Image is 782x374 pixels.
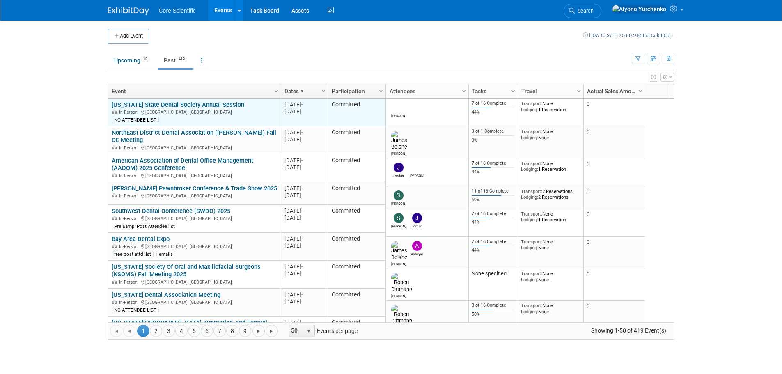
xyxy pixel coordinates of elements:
[583,237,645,269] td: 0
[284,242,324,249] div: [DATE]
[521,211,542,217] span: Transport:
[583,99,645,126] td: 0
[110,325,122,337] a: Go to the first page
[112,319,267,334] a: [US_STATE][GEOGRAPHIC_DATA], Cremation, and Funeral Association (FCCFA) Convention & Tradeshow
[284,84,323,98] a: Dates
[328,317,385,344] td: Committed
[472,211,514,217] div: 7 of 16 Complete
[112,278,277,285] div: [GEOGRAPHIC_DATA], [GEOGRAPHIC_DATA]
[574,84,583,96] a: Column Settings
[112,110,117,114] img: In-Person Event
[112,108,277,115] div: [GEOGRAPHIC_DATA], [GEOGRAPHIC_DATA]
[472,239,514,245] div: 7 of 16 Complete
[252,325,265,337] a: Go to the next page
[284,157,324,164] div: [DATE]
[175,325,188,337] a: 4
[112,223,177,229] div: Pre &amp; Post Attendee list
[289,325,303,337] span: 50
[112,243,277,250] div: [GEOGRAPHIC_DATA], [GEOGRAPHIC_DATA]
[378,88,384,94] span: Column Settings
[583,186,645,209] td: 0
[301,264,303,270] span: -
[112,129,276,144] a: NorthEast District Dental Association ([PERSON_NAME]) Fall CE Meeting
[521,161,580,172] div: None 1 Reservation
[521,101,580,112] div: None 1 Reservation
[583,325,674,336] span: Showing 1-50 of 419 Event(s)
[472,161,514,166] div: 7 of 16 Complete
[472,138,514,143] div: 0%
[521,194,538,200] span: Lodging:
[564,4,601,18] a: Search
[305,328,312,335] span: select
[159,7,196,14] span: Core Scientific
[239,325,251,337] a: 9
[394,213,404,223] img: Sam Robinson
[301,101,303,108] span: -
[521,128,580,140] div: None None
[510,88,516,94] span: Column Settings
[521,166,538,172] span: Lodging:
[472,188,514,194] div: 11 of 16 Complete
[472,312,514,317] div: 50%
[521,135,538,140] span: Lodging:
[472,248,514,253] div: 44%
[284,298,324,305] div: [DATE]
[119,110,140,115] span: In-Person
[391,273,412,292] img: Robert Dittmann
[459,84,468,96] a: Column Settings
[301,236,303,242] span: -
[284,214,324,221] div: [DATE]
[284,164,324,171] div: [DATE]
[301,129,303,135] span: -
[583,209,645,237] td: 0
[176,56,187,62] span: 419
[320,88,327,94] span: Column Settings
[521,303,580,314] div: None None
[521,271,580,282] div: None None
[112,244,117,248] img: In-Person Event
[112,157,253,172] a: American Association of Dental Office Management (AADOM) 2025 Conference
[391,261,406,266] div: James Belshe
[119,145,140,151] span: In-Person
[410,251,424,256] div: Abbigail Belshe
[301,208,303,214] span: -
[521,211,580,223] div: None 1 Reservation
[394,103,404,112] img: Dylan Gara
[583,158,645,186] td: 0
[391,112,406,118] div: Dylan Gara
[328,289,385,317] td: Committed
[123,325,135,337] a: Go to the previous page
[119,244,140,249] span: In-Person
[319,84,328,96] a: Column Settings
[410,223,424,228] div: Jordan McCullough
[394,163,404,172] img: Jordan McCullough
[112,207,230,215] a: Southwest Dental Conference (SWDC) 2025
[412,213,422,223] img: Jordan McCullough
[108,53,156,68] a: Upcoming18
[126,328,133,335] span: Go to the previous page
[112,172,277,179] div: [GEOGRAPHIC_DATA], [GEOGRAPHIC_DATA]
[119,300,140,305] span: In-Person
[112,251,154,257] div: free post attd list
[119,216,140,221] span: In-Person
[112,185,277,192] a: [PERSON_NAME] Pawnbroker Conference & Trade Show 2025
[112,144,277,151] div: [GEOGRAPHIC_DATA], [GEOGRAPHIC_DATA]
[583,268,645,301] td: 0
[587,84,640,98] a: Actual Sales Amount
[521,271,542,276] span: Transport:
[328,261,385,289] td: Committed
[301,291,303,298] span: -
[112,216,117,220] img: In-Person Event
[284,319,324,326] div: [DATE]
[576,88,582,94] span: Column Settings
[284,291,324,298] div: [DATE]
[521,303,542,308] span: Transport:
[472,169,514,175] div: 44%
[278,325,366,337] span: Events per page
[301,185,303,191] span: -
[472,271,514,277] div: None specified
[112,307,159,313] div: NO ATTENDEE LIST
[472,197,514,203] div: 69%
[108,29,149,44] button: Add Event
[272,84,281,96] a: Column Settings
